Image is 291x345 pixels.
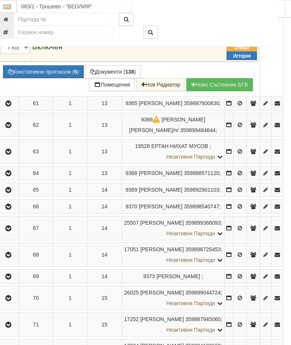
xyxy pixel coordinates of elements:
td: 1 [53,183,88,197]
td: ; [122,269,225,283]
button: Опиши [227,43,257,52]
span: 359898725453 [185,246,221,252]
span: ЕРТАН НИХАТ МУСОВ [151,143,208,149]
span: 359888571120 [184,170,219,176]
span: 13 [102,100,108,106]
td: ; [122,286,225,310]
button: Помещения [89,78,135,91]
input: Сериен номер [14,26,120,39]
span: [PERSON_NAME] [139,187,182,193]
td: 68 [19,243,53,266]
span: Партида № [125,187,137,193]
td: ; [122,166,225,180]
td: 69 [19,269,53,283]
button: Констативни протоколи (6) [3,65,84,78]
span: Партида № [125,203,137,210]
td: 66 [19,199,53,213]
td: ; [122,216,225,240]
span: 15 [102,295,108,301]
span: 14 [102,203,108,210]
span: Неактивни Партиди [166,327,215,333]
span: Партида № [143,273,155,279]
span: 14 [102,252,108,258]
span: [PERSON_NAME] [140,316,184,322]
td: ; [122,139,225,163]
button: История [227,52,257,60]
td: 1 [53,286,88,310]
td: ; [122,113,225,137]
span: 359887945060 [185,316,221,322]
span: [PERSON_NAME] [139,170,182,176]
span: Партида № [141,117,161,123]
td: 62 [19,113,53,137]
span: Партида № [135,143,150,149]
td: 71 [19,312,53,336]
span: [PERSON_NAME] [140,220,184,226]
td: 1 [53,113,88,137]
span: Партида № [125,100,137,106]
span: 359898540747 [184,203,219,210]
td: ; [122,96,225,110]
td: 67 [19,216,53,240]
button: Новo Състояние БГВ [186,78,253,91]
span: 13 [102,122,108,128]
td: ; [122,183,225,197]
span: 13 [102,148,108,154]
button: Документи (138) [85,65,141,78]
input: Партида № [14,13,108,26]
td: ; [122,243,225,266]
b: 6 [74,69,77,75]
span: Неактивни Партиди [166,230,215,236]
span: Партида № [124,220,139,226]
span: 359892901103 [184,187,219,193]
td: 1 [53,166,88,180]
span: 15 [102,321,108,328]
span: [PERSON_NAME] [PERSON_NAME]/п/ [129,117,205,133]
span: [PERSON_NAME] [139,203,182,210]
span: 359899366093 [185,220,221,226]
td: 1 [53,243,88,266]
td: 61 [19,96,53,110]
span: 14 [102,225,108,231]
button: Нов Радиатор [136,78,185,91]
td: 1 [53,312,88,336]
td: 65 [19,183,53,197]
span: [PERSON_NAME] [140,246,184,252]
span: Партида № [125,170,137,176]
strong: Включен [32,43,63,51]
span: 14 [102,187,108,193]
td: 1 [53,269,88,283]
td: 1 [53,216,88,240]
span: [PERSON_NAME] [139,100,182,106]
span: 13 [102,170,108,176]
span: [PERSON_NAME] [140,290,184,296]
td: 1 [53,96,88,110]
span: Партида № [124,246,139,252]
span: 359899044724 [185,290,221,296]
td: ; [122,312,225,336]
span: 14 [102,273,108,279]
span: 359899484644 [180,127,215,133]
span: Партида № [124,316,139,322]
td: 1 [53,139,88,163]
span: Неактивни Партиди [166,154,215,160]
span: Неактивни Партиди [166,300,215,306]
td: ; [122,199,225,213]
td: 63 [19,139,53,163]
td: 1 [53,199,88,213]
span: Партида № [124,290,139,296]
b: 138 [125,69,134,75]
span: [PERSON_NAME] [156,273,200,279]
td: 70 [19,286,53,310]
span: 359887600830 [184,100,219,106]
td: 64 [19,166,53,180]
span: Неактивни Партиди [166,257,215,263]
